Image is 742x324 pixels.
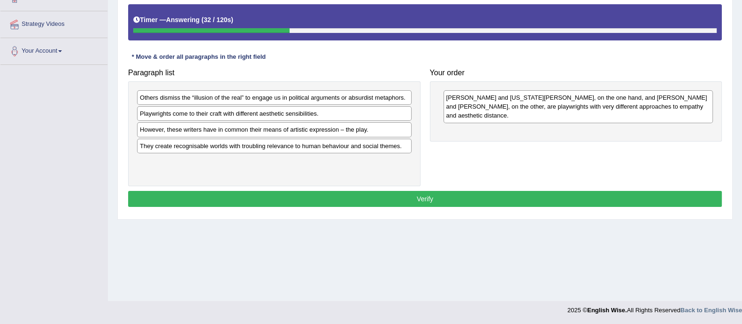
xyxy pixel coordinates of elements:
[587,307,627,314] strong: English Wise.
[166,16,200,24] b: Answering
[231,16,233,24] b: )
[128,69,421,77] h4: Paragraph list
[681,307,742,314] a: Back to English Wise
[133,16,233,24] h5: Timer —
[0,11,107,35] a: Strategy Videos
[137,90,412,105] div: Others dismiss the “illusion of the real” to engage us in political arguments or absurdist metaph...
[430,69,722,77] h4: Your order
[444,90,713,123] div: [PERSON_NAME] and [US_STATE][PERSON_NAME], on the one hand, and [PERSON_NAME] and [PERSON_NAME], ...
[128,191,722,207] button: Verify
[128,52,269,61] div: * Move & order all paragraphs in the right field
[0,38,107,62] a: Your Account
[204,16,231,24] b: 32 / 120s
[137,106,412,121] div: Playwrights come to their craft with different aesthetic sensibilities.
[137,122,412,137] div: However, these writers have in common their means of artistic expression – the play.
[137,139,412,153] div: They create recognisable worlds with troubling relevance to human behaviour and social themes.
[567,301,742,315] div: 2025 © All Rights Reserved
[201,16,204,24] b: (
